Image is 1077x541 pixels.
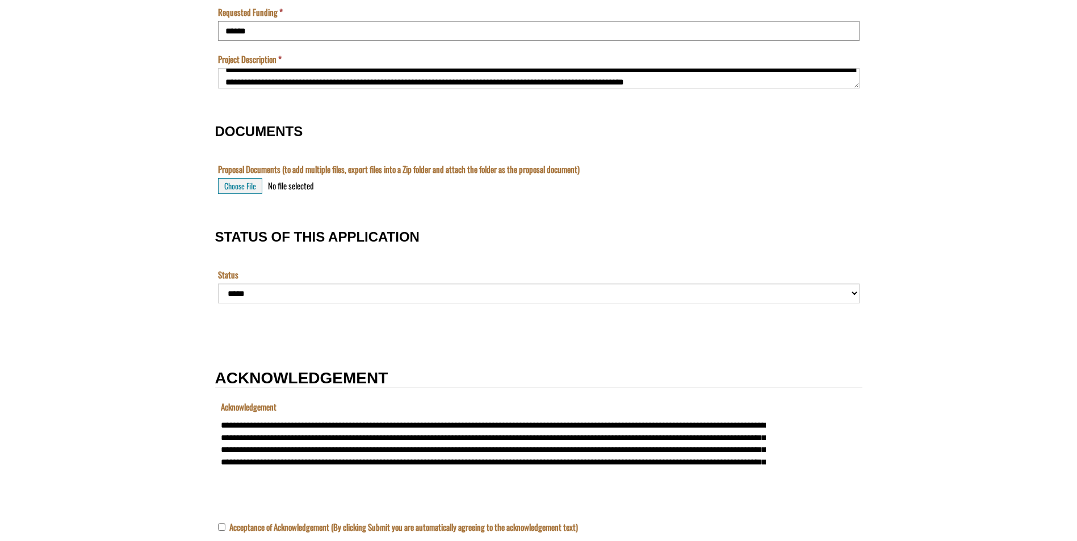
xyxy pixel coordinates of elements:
label: Project Description [218,53,282,65]
fieldset: STATUS OF THIS APPLICATION [215,218,862,316]
button: Choose File for Proposal Documents (to add multiple files, export files into a Zip folder and att... [218,178,262,194]
textarea: Acknowledgement [3,15,548,70]
label: Status [218,269,238,281]
h3: DOCUMENTS [215,124,862,139]
input: Name [3,62,548,82]
label: The name of the custom entity. [3,47,25,59]
label: Acceptance of Acknowledgement (By clicking Submit you are automatically agreeing to the acknowled... [229,521,578,533]
textarea: Project Description [218,68,860,88]
h2: ACKNOWLEDGEMENT [215,370,862,388]
label: Proposal Documents (to add multiple files, export files into a Zip folder and attach the folder a... [218,163,580,175]
label: Submissions Due Date [3,95,71,107]
label: Requested Funding [218,6,283,18]
fieldset: Section [215,327,862,346]
h3: STATUS OF THIS APPLICATION [215,230,862,244]
div: No file selected [268,180,314,192]
input: Program is a required field. [3,15,548,35]
fieldset: DOCUMENTS [215,112,862,206]
input: Acceptance of Acknowledgement (By clicking Submit you are automatically agreeing to the acknowled... [218,523,225,531]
